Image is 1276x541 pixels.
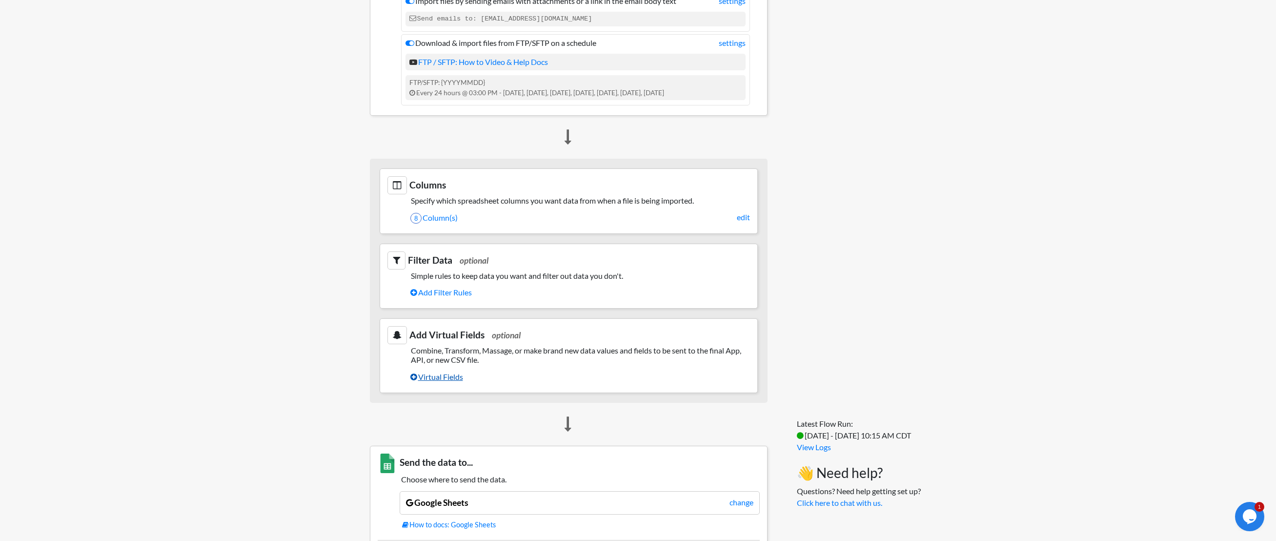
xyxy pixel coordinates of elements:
span: Latest Flow Run: [DATE] - [DATE] 10:15 AM CDT [797,419,911,440]
h3: Filter Data [387,251,750,270]
code: Send emails to: [EMAIL_ADDRESS][DOMAIN_NAME] [405,12,746,26]
a: settings [719,37,746,49]
p: Questions? Need help getting set up? [797,485,921,509]
h5: Specify which spreadsheet columns you want data from when a file is being imported. [387,196,750,205]
span: optional [492,330,521,340]
h5: Choose where to send the data. [378,475,760,484]
a: 8Column(s) [410,209,750,226]
h5: Combine, Transform, Massage, or make brand new data values and fields to be sent to the final App... [387,346,750,364]
a: View Logs [797,442,831,452]
li: Download & import files from FTP/SFTP on a schedule [401,34,750,105]
img: Google Sheets [378,454,397,473]
a: Virtual Fields [410,369,750,385]
a: Google Sheets [406,498,468,508]
a: FTP / SFTP: How to Video & Help Docs [409,57,548,66]
a: edit [737,211,750,223]
span: optional [460,255,488,266]
iframe: chat widget [1235,502,1266,531]
h3: Add Virtual Fields [387,326,750,344]
h3: Send the data to... [378,454,760,473]
h3: Columns [387,176,750,194]
a: Click here to chat with us. [797,498,882,507]
a: How to docs: Google Sheets [402,520,760,530]
a: Add Filter Rules [410,284,750,301]
a: change [729,497,753,508]
h5: Simple rules to keep data you want and filter out data you don't. [387,271,750,280]
span: 8 [410,213,422,224]
div: FTP/SFTP: {YYYYMMDD} Every 24 hours @ 03:00 PM - [DATE], [DATE], [DATE], [DATE], [DATE], [DATE], ... [405,75,746,100]
h3: 👋 Need help? [797,465,921,481]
